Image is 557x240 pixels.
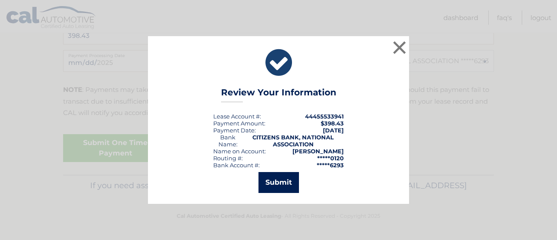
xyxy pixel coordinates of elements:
[213,155,243,162] div: Routing #:
[213,113,261,120] div: Lease Account #:
[213,127,256,134] div: :
[391,39,408,56] button: ×
[221,87,336,102] h3: Review Your Information
[213,127,255,134] span: Payment Date
[258,172,299,193] button: Submit
[213,148,266,155] div: Name on Account:
[213,120,265,127] div: Payment Amount:
[323,127,344,134] span: [DATE]
[213,134,242,148] div: Bank Name:
[321,120,344,127] span: $398.43
[213,162,260,169] div: Bank Account #:
[252,134,334,148] strong: CITIZENS BANK, NATIONAL ASSOCIATION
[305,113,344,120] strong: 44455533941
[292,148,344,155] strong: [PERSON_NAME]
